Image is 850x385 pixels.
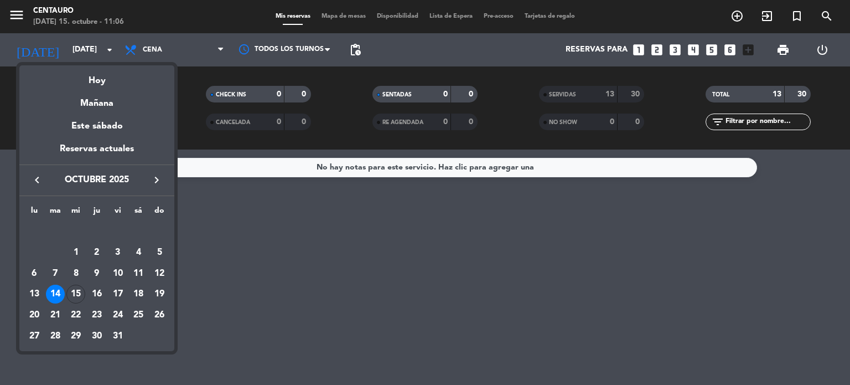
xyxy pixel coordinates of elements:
[150,264,169,283] div: 12
[129,285,148,304] div: 18
[107,204,128,222] th: viernes
[25,285,44,304] div: 13
[149,284,170,305] td: 19 de octubre de 2025
[87,264,106,283] div: 9
[30,173,44,187] i: keyboard_arrow_left
[87,285,106,304] div: 16
[25,327,44,346] div: 27
[66,306,85,325] div: 22
[128,263,149,284] td: 11 de octubre de 2025
[128,242,149,263] td: 4 de octubre de 2025
[129,243,148,262] div: 4
[86,263,107,284] td: 9 de octubre de 2025
[24,305,45,326] td: 20 de octubre de 2025
[19,65,174,88] div: Hoy
[108,264,127,283] div: 10
[128,305,149,326] td: 25 de octubre de 2025
[66,327,85,346] div: 29
[65,284,86,305] td: 15 de octubre de 2025
[27,173,47,187] button: keyboard_arrow_left
[24,204,45,222] th: lunes
[86,326,107,347] td: 30 de octubre de 2025
[19,142,174,165] div: Reservas actuales
[47,173,147,187] span: octubre 2025
[150,243,169,262] div: 5
[128,204,149,222] th: sábado
[87,306,106,325] div: 23
[107,326,128,347] td: 31 de octubre de 2025
[150,285,169,304] div: 19
[45,326,66,347] td: 28 de octubre de 2025
[24,284,45,305] td: 13 de octubre de 2025
[46,264,65,283] div: 7
[46,285,65,304] div: 14
[108,285,127,304] div: 17
[150,173,163,187] i: keyboard_arrow_right
[19,111,174,142] div: Este sábado
[149,204,170,222] th: domingo
[107,284,128,305] td: 17 de octubre de 2025
[65,263,86,284] td: 8 de octubre de 2025
[86,305,107,326] td: 23 de octubre de 2025
[128,284,149,305] td: 18 de octubre de 2025
[108,243,127,262] div: 3
[24,326,45,347] td: 27 de octubre de 2025
[147,173,167,187] button: keyboard_arrow_right
[129,306,148,325] div: 25
[45,305,66,326] td: 21 de octubre de 2025
[107,242,128,263] td: 3 de octubre de 2025
[46,327,65,346] div: 28
[65,204,86,222] th: miércoles
[25,264,44,283] div: 6
[65,305,86,326] td: 22 de octubre de 2025
[129,264,148,283] div: 11
[65,326,86,347] td: 29 de octubre de 2025
[149,263,170,284] td: 12 de octubre de 2025
[87,327,106,346] div: 30
[108,327,127,346] div: 31
[45,204,66,222] th: martes
[149,242,170,263] td: 5 de octubre de 2025
[86,204,107,222] th: jueves
[24,263,45,284] td: 6 de octubre de 2025
[150,306,169,325] div: 26
[25,306,44,325] div: 20
[66,285,85,304] div: 15
[46,306,65,325] div: 21
[107,305,128,326] td: 24 de octubre de 2025
[87,243,106,262] div: 2
[45,284,66,305] td: 14 de octubre de 2025
[86,242,107,263] td: 2 de octubre de 2025
[66,243,85,262] div: 1
[65,242,86,263] td: 1 de octubre de 2025
[107,263,128,284] td: 10 de octubre de 2025
[108,306,127,325] div: 24
[24,221,170,242] td: OCT.
[86,284,107,305] td: 16 de octubre de 2025
[19,88,174,111] div: Mañana
[45,263,66,284] td: 7 de octubre de 2025
[66,264,85,283] div: 8
[149,305,170,326] td: 26 de octubre de 2025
